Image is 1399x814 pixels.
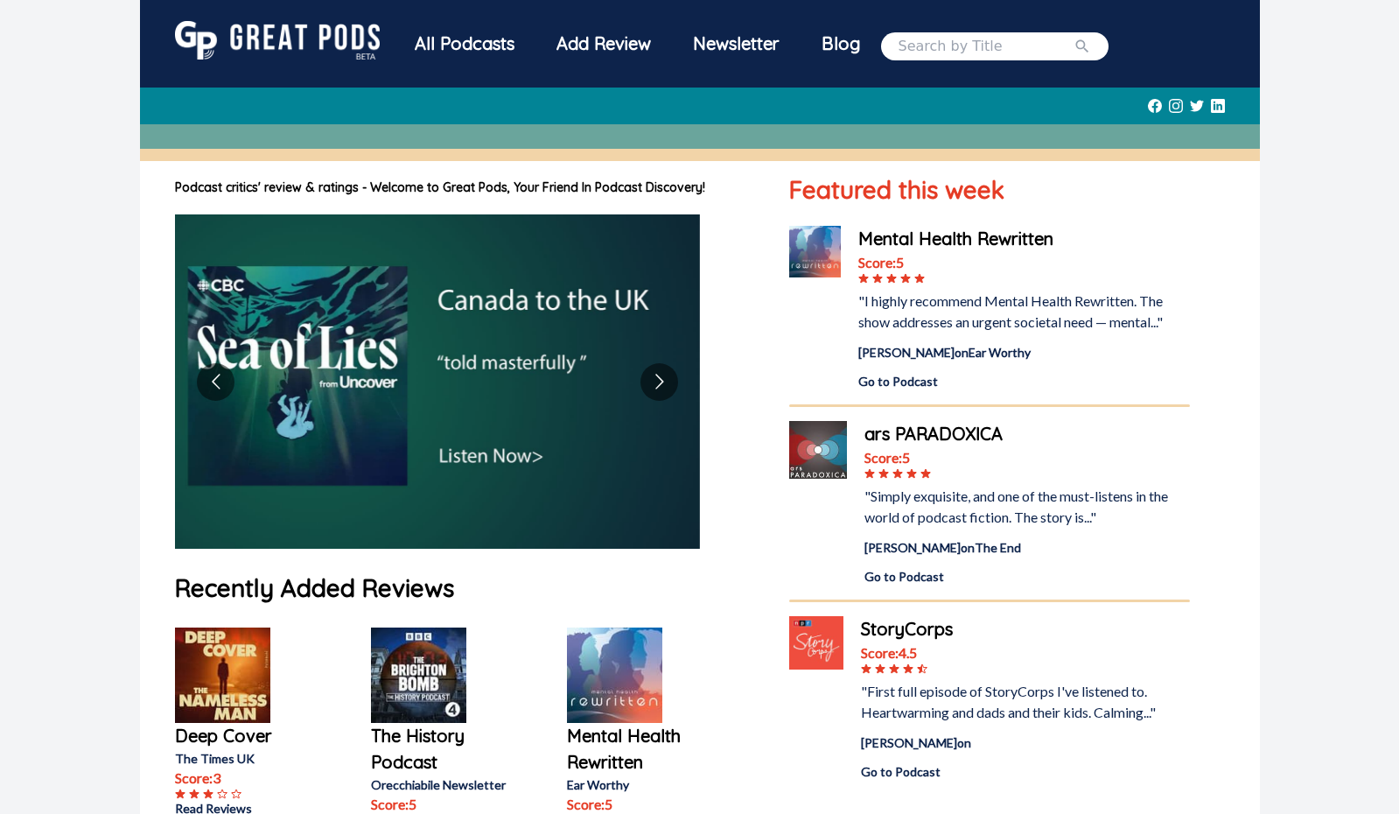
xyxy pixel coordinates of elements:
div: Newsletter [672,21,801,67]
a: Add Review [535,21,672,67]
div: "Simply exquisite, and one of the must-listens in the world of podcast fiction. The story is..." [864,486,1189,528]
img: GreatPods [175,21,380,60]
button: Go to next slide [640,363,678,401]
a: The History Podcast [371,723,511,775]
a: Mental Health Rewritten [567,723,707,775]
img: Deep Cover [175,628,270,723]
p: Score: 3 [175,768,315,789]
h1: Podcast critics' review & ratings - Welcome to Great Pods, Your Friend In Podcast Discovery! [175,179,755,197]
a: Go to Podcast [858,372,1189,390]
img: StoryCorps [789,616,843,670]
a: Newsletter [672,21,801,71]
p: Orecchiabile Newsletter [371,775,511,794]
div: [PERSON_NAME] on Ear Worthy [858,343,1189,361]
div: [PERSON_NAME] on The End [864,538,1189,557]
img: Mental Health Rewritten [789,226,841,277]
div: "First full episode of StoryCorps I've listened to. Heartwarming and dads and their kids. Calming... [861,681,1190,723]
img: ars PARADOXICA [789,421,847,479]
button: Go to previous slide [197,363,234,401]
a: Mental Health Rewritten [858,226,1189,252]
div: [PERSON_NAME] on [861,733,1190,752]
h1: Featured this week [789,172,1189,208]
a: All Podcasts [394,21,535,71]
h1: Recently Added Reviews [175,570,755,607]
div: All Podcasts [394,21,535,67]
a: Blog [801,21,881,67]
div: Score: 5 [858,252,1189,273]
a: Deep Cover [175,723,315,749]
a: Go to Podcast [861,762,1190,781]
a: ars PARADOXICA [864,421,1189,447]
img: The History Podcast [371,628,466,723]
input: Search by Title [899,36,1074,57]
p: The Times UK [175,749,315,768]
img: Mental Health Rewritten [567,628,662,723]
div: Score: 5 [864,447,1189,468]
a: StoryCorps [861,616,1190,642]
a: Go to Podcast [864,567,1189,586]
img: image [175,214,700,549]
div: Score: 4.5 [861,642,1190,663]
div: "I highly recommend Mental Health Rewritten. The show addresses an urgent societal need — mental..." [858,291,1189,333]
p: Ear Worthy [567,775,707,794]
